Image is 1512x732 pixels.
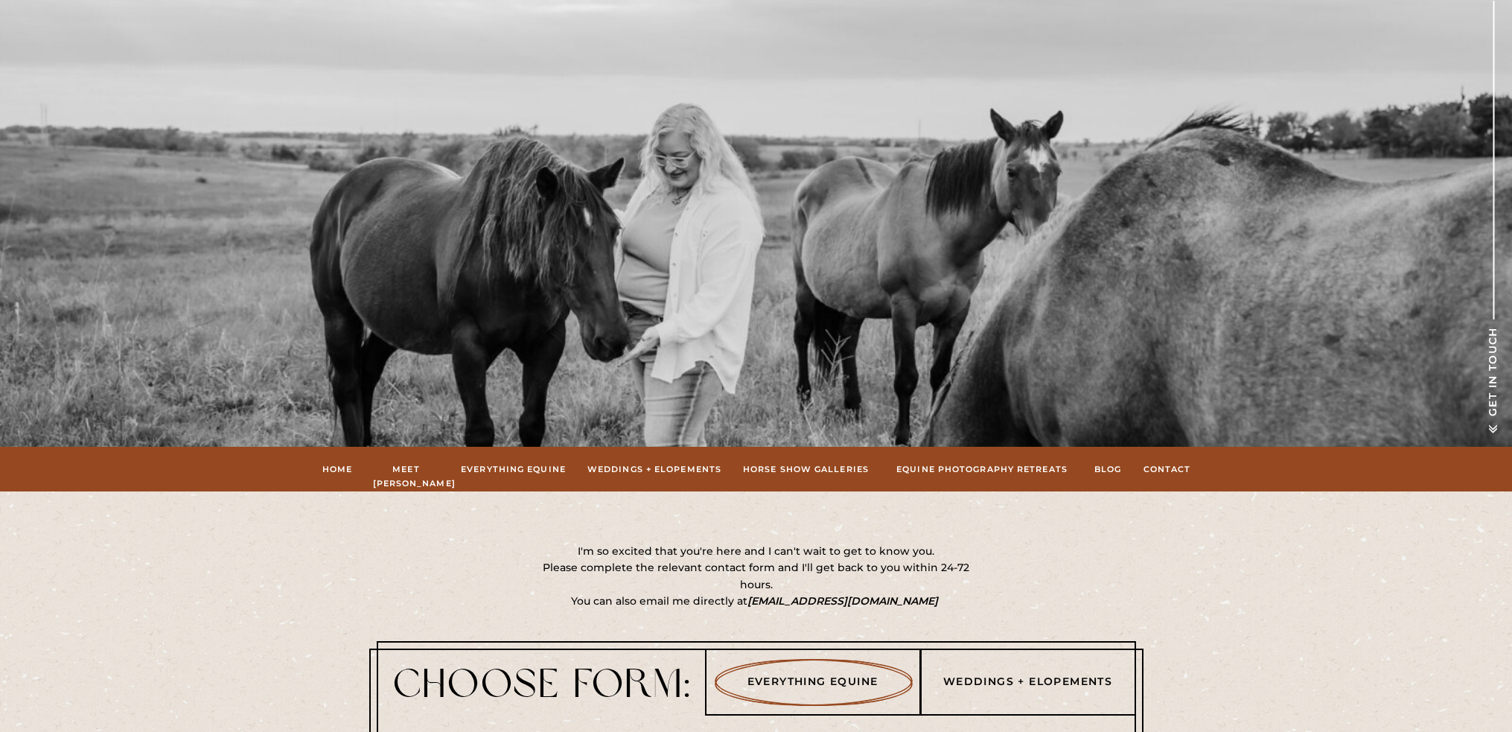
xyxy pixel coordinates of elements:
[459,462,568,476] a: Everything Equine
[747,594,938,608] i: [EMAIL_ADDRESS][DOMAIN_NAME]
[393,664,694,701] div: Choose Form:
[322,462,354,476] a: Home
[891,462,1074,476] a: Equine Photography Retreats
[1484,323,1501,416] h1: Get In Touch
[527,543,986,593] p: I'm so excited that you're here and I can't wait to get to know you. Please complete the relevant...
[587,462,722,476] a: Weddings + Elopements
[938,673,1118,691] a: Weddings + Elopements
[1143,462,1192,476] a: Contact
[741,462,872,476] a: hORSE sHOW gALLERIES
[527,543,986,593] a: I'm so excited that you're here and I can't wait to get to know you.Please complete the relevant ...
[1093,462,1123,476] a: Blog
[373,462,440,476] a: Meet [PERSON_NAME]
